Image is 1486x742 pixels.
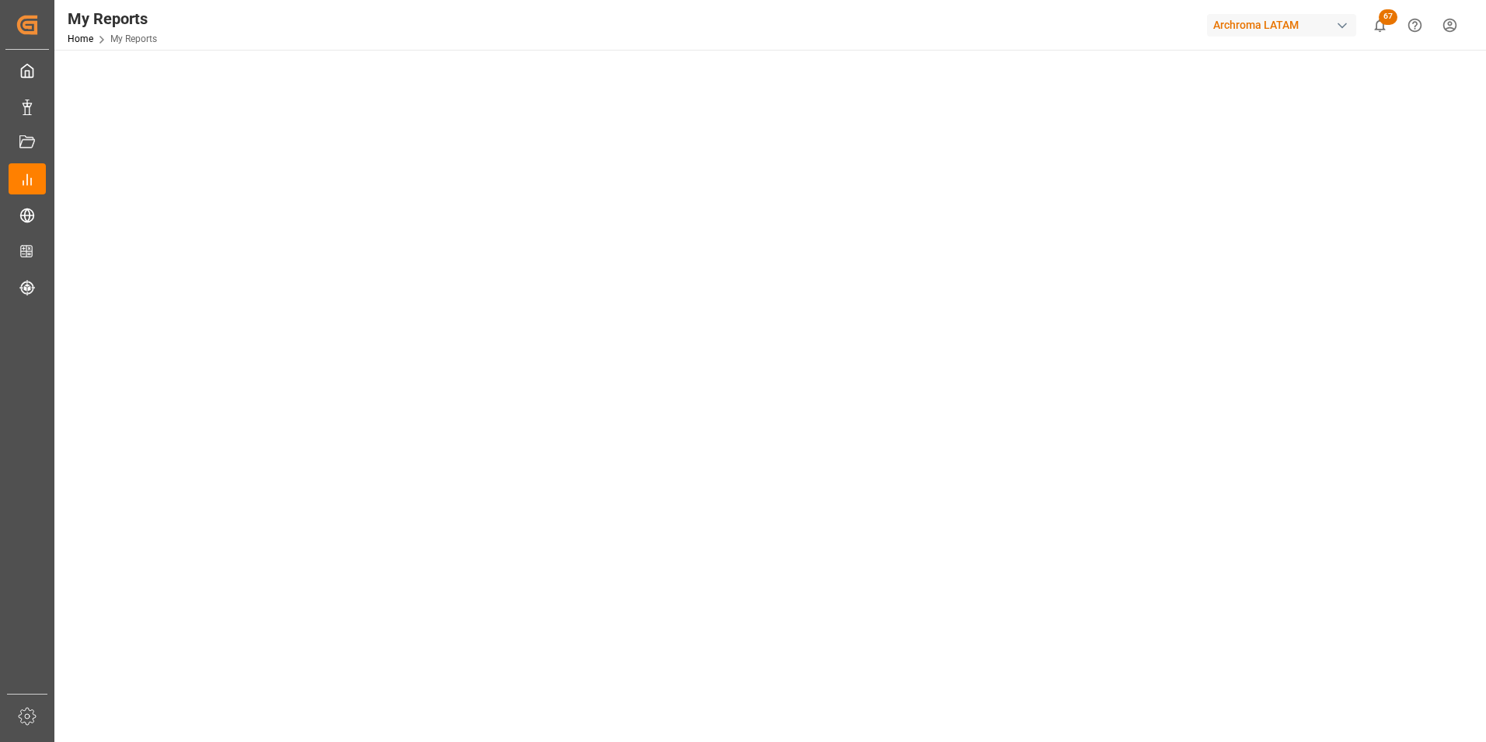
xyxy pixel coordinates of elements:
button: Help Center [1397,8,1432,43]
button: show 67 new notifications [1362,8,1397,43]
a: Home [68,33,93,44]
span: 67 [1379,9,1397,25]
div: Archroma LATAM [1207,14,1356,37]
button: Archroma LATAM [1207,10,1362,40]
div: My Reports [68,7,157,30]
